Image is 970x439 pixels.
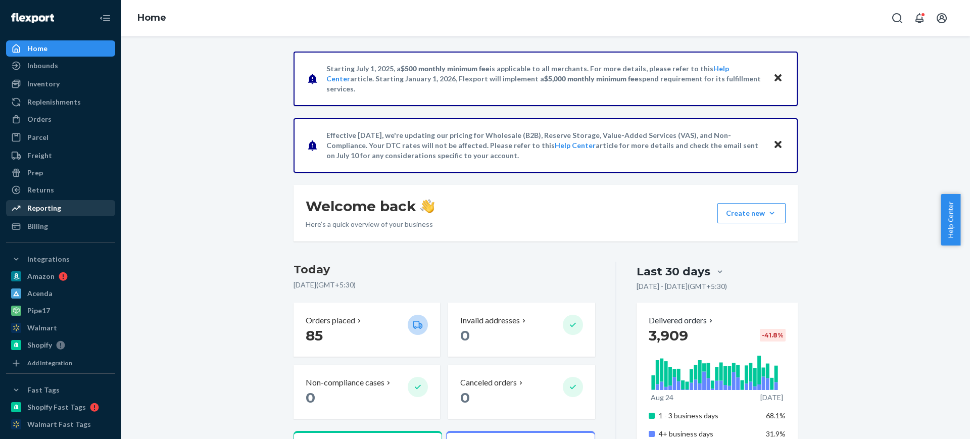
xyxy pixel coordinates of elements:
div: Prep [27,168,43,178]
div: Shopify [27,340,52,350]
span: 68.1% [766,411,786,420]
a: Reporting [6,200,115,216]
div: -41.8 % [760,329,786,342]
a: Inbounds [6,58,115,74]
p: [DATE] - [DATE] ( GMT+5:30 ) [637,281,727,291]
span: $5,000 monthly minimum fee [544,74,639,83]
a: Inventory [6,76,115,92]
a: Help Center [555,141,596,150]
span: 85 [306,327,323,344]
p: Orders placed [306,315,355,326]
a: Returns [6,182,115,198]
a: Home [137,12,166,23]
div: Walmart [27,323,57,333]
button: Close Navigation [95,8,115,28]
p: Invalid addresses [460,315,520,326]
p: Here’s a quick overview of your business [306,219,434,229]
span: 0 [460,389,470,406]
div: Pipe17 [27,306,50,316]
a: Parcel [6,129,115,145]
a: Pipe17 [6,303,115,319]
p: Starting July 1, 2025, a is applicable to all merchants. For more details, please refer to this a... [326,64,763,94]
p: Non-compliance cases [306,377,384,388]
a: Amazon [6,268,115,284]
a: Walmart [6,320,115,336]
a: Billing [6,218,115,234]
a: Walmart Fast Tags [6,416,115,432]
button: Orders placed 85 [294,303,440,357]
button: Help Center [941,194,960,246]
div: Orders [27,114,52,124]
div: Add Integration [27,359,72,367]
div: Replenishments [27,97,81,107]
p: [DATE] [760,393,783,403]
span: 0 [306,389,315,406]
a: Prep [6,165,115,181]
ol: breadcrumbs [129,4,174,33]
div: Home [27,43,47,54]
div: Billing [27,221,48,231]
a: Shopify Fast Tags [6,399,115,415]
h3: Today [294,262,595,278]
div: Fast Tags [27,385,60,395]
button: Create new [717,203,786,223]
div: Acenda [27,288,53,299]
div: Shopify Fast Tags [27,402,86,412]
p: Canceled orders [460,377,517,388]
button: Non-compliance cases 0 [294,365,440,419]
a: Freight [6,148,115,164]
p: 1 - 3 business days [659,411,758,421]
img: hand-wave emoji [420,199,434,213]
span: 0 [460,327,470,344]
div: Parcel [27,132,48,142]
span: $500 monthly minimum fee [401,64,490,73]
button: Open Search Box [887,8,907,28]
a: Add Integration [6,357,115,369]
button: Close [771,71,785,86]
span: 3,909 [649,327,688,344]
div: Walmart Fast Tags [27,419,91,429]
button: Fast Tags [6,382,115,398]
div: Last 30 days [637,264,710,279]
p: Aug 24 [651,393,673,403]
div: Inbounds [27,61,58,71]
button: Integrations [6,251,115,267]
button: Open notifications [909,8,930,28]
a: Acenda [6,285,115,302]
h1: Welcome back [306,197,434,215]
div: Integrations [27,254,70,264]
p: [DATE] ( GMT+5:30 ) [294,280,595,290]
div: Freight [27,151,52,161]
button: Open account menu [932,8,952,28]
p: Effective [DATE], we're updating our pricing for Wholesale (B2B), Reserve Storage, Value-Added Se... [326,130,763,161]
a: Orders [6,111,115,127]
button: Invalid addresses 0 [448,303,595,357]
button: Delivered orders [649,315,715,326]
div: Inventory [27,79,60,89]
button: Close [771,138,785,153]
a: Shopify [6,337,115,353]
div: Amazon [27,271,55,281]
a: Home [6,40,115,57]
p: 4+ business days [659,429,758,439]
div: Returns [27,185,54,195]
img: Flexport logo [11,13,54,23]
button: Canceled orders 0 [448,365,595,419]
span: 31.9% [766,429,786,438]
a: Replenishments [6,94,115,110]
div: Reporting [27,203,61,213]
